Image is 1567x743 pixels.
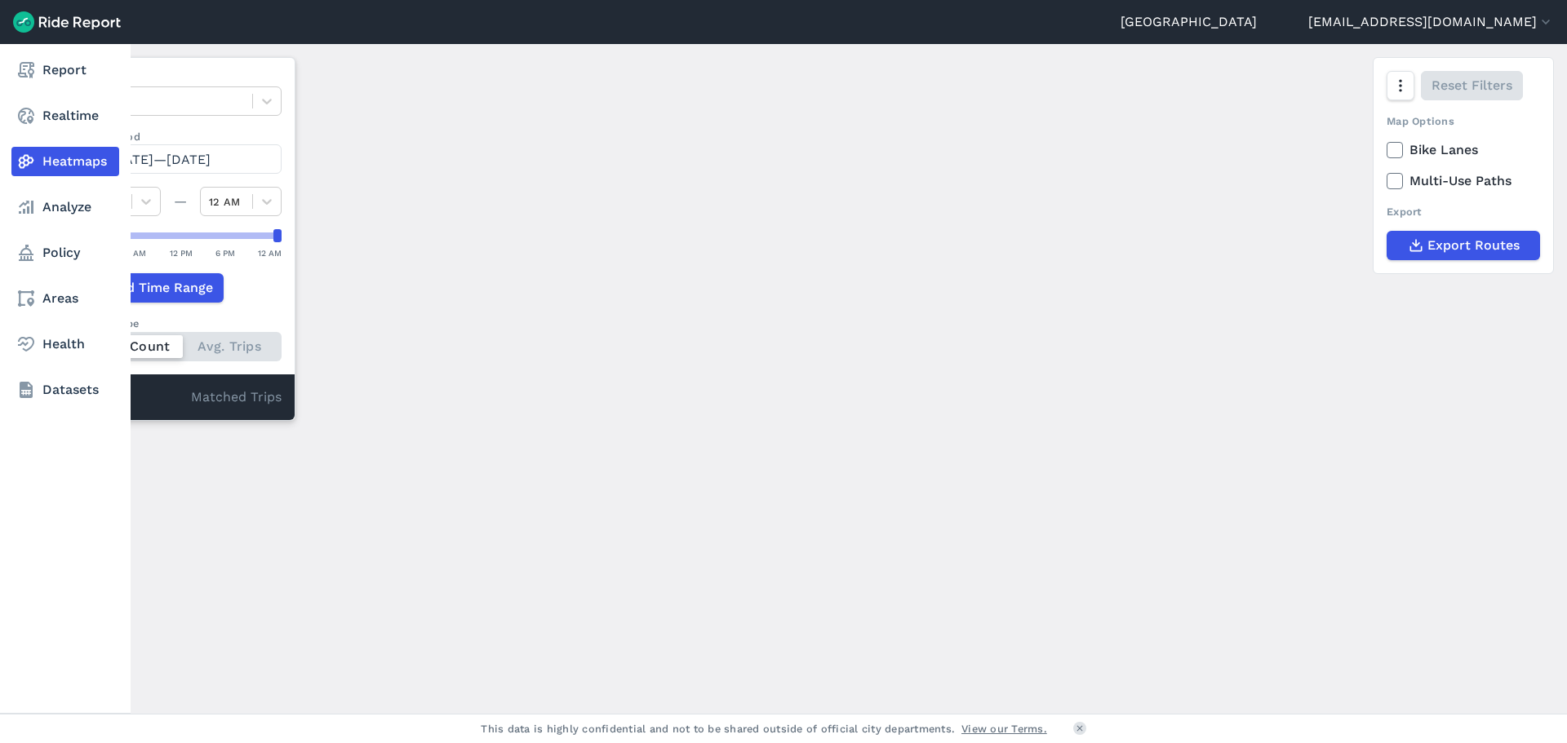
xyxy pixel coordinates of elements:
a: [GEOGRAPHIC_DATA] [1121,12,1257,32]
label: Data Type [79,71,282,86]
div: Count Type [79,316,282,331]
button: Reset Filters [1421,71,1523,100]
div: Export [1387,204,1540,219]
a: Areas [11,284,119,313]
label: Multi-Use Paths [1387,171,1540,191]
div: 12 AM [258,245,282,260]
button: Add Time Range [79,273,224,303]
label: Bike Lanes [1387,140,1540,160]
label: Data Period [79,129,282,144]
a: Datasets [11,375,119,405]
a: View our Terms. [961,721,1047,736]
div: — [161,192,200,211]
div: 12 PM [170,245,193,260]
a: Health [11,329,119,359]
button: Export Routes [1387,231,1540,260]
span: Reset Filters [1432,76,1512,95]
div: Matched Trips [66,374,295,420]
div: 6 AM [126,245,146,260]
span: Add Time Range [109,278,213,298]
span: Export Routes [1427,236,1520,255]
a: Heatmaps [11,147,119,176]
div: Map Options [1387,113,1540,129]
span: [DATE]—[DATE] [109,152,211,167]
button: [DATE]—[DATE] [79,144,282,174]
a: Realtime [11,101,119,130]
a: Policy [11,238,119,268]
div: 0 [79,387,191,409]
a: Analyze [11,192,119,222]
img: Ride Report [13,11,121,33]
a: Report [11,55,119,85]
button: [EMAIL_ADDRESS][DOMAIN_NAME] [1308,12,1554,32]
div: 6 PM [215,245,235,260]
